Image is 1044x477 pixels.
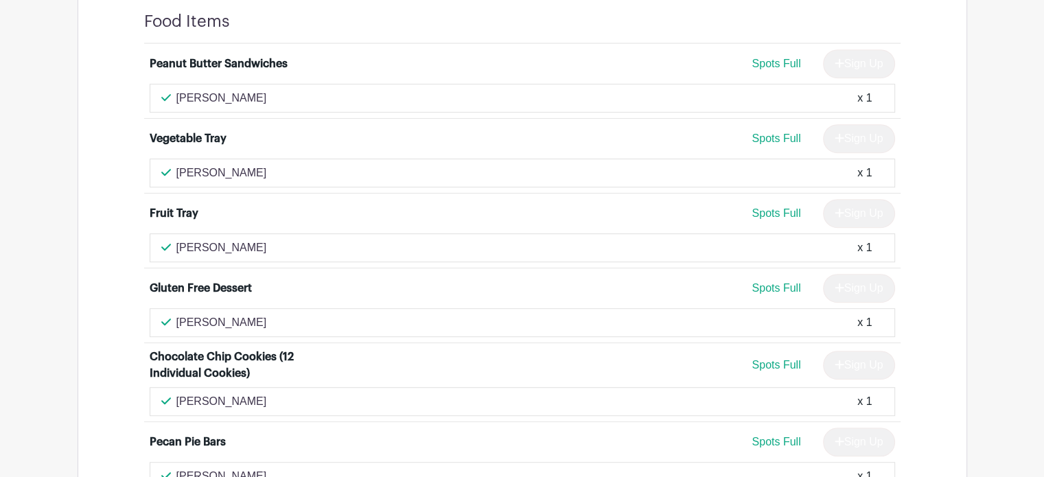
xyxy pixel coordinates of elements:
div: x 1 [857,393,872,410]
div: Peanut Butter Sandwiches [150,56,288,72]
div: x 1 [857,165,872,181]
span: Spots Full [752,359,800,371]
p: [PERSON_NAME] [176,393,267,410]
p: [PERSON_NAME] [176,90,267,106]
div: Fruit Tray [150,205,198,222]
p: [PERSON_NAME] [176,165,267,181]
p: [PERSON_NAME] [176,240,267,256]
span: Spots Full [752,132,800,144]
span: Spots Full [752,436,800,447]
span: Spots Full [752,58,800,69]
div: Pecan Pie Bars [150,434,226,450]
div: x 1 [857,314,872,331]
div: Chocolate Chip Cookies (12 Individual Cookies) [150,349,320,382]
h4: Food Items [144,12,230,32]
div: x 1 [857,240,872,256]
p: [PERSON_NAME] [176,314,267,331]
div: x 1 [857,90,872,106]
div: Gluten Free Dessert [150,280,252,296]
div: Vegetable Tray [150,130,227,147]
span: Spots Full [752,207,800,219]
span: Spots Full [752,282,800,294]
